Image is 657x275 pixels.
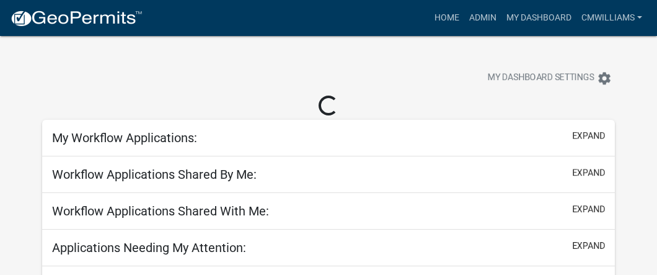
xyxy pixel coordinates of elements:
span: My Dashboard Settings [488,71,594,86]
button: My Dashboard Settingssettings [478,66,622,90]
h5: My Workflow Applications: [52,130,197,145]
i: settings [597,71,612,86]
h5: Workflow Applications Shared By Me: [52,167,257,182]
h5: Applications Needing My Attention: [52,240,246,255]
h5: Workflow Applications Shared With Me: [52,204,269,219]
button: expand [572,130,605,143]
button: expand [572,166,605,179]
a: Admin [464,6,501,30]
button: expand [572,240,605,253]
button: expand [572,203,605,216]
a: cmwilliams [576,6,647,30]
a: My Dashboard [501,6,576,30]
a: Home [430,6,464,30]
